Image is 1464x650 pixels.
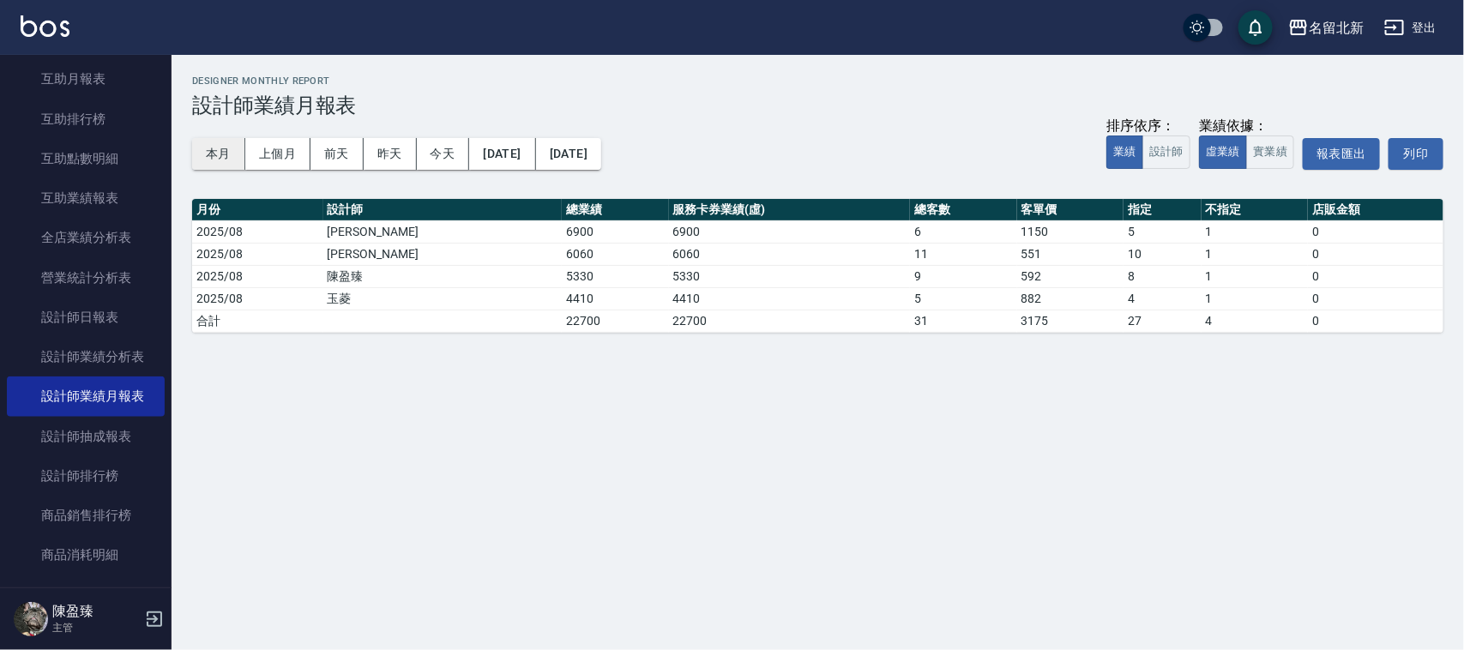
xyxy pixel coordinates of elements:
td: 6900 [562,220,668,243]
td: 4 [1124,287,1202,310]
p: 主管 [52,620,140,635]
td: 11 [910,243,1016,265]
button: 本月 [192,138,245,170]
td: 1 [1202,287,1308,310]
table: a dense table [192,199,1443,333]
a: 營業統計分析表 [7,258,165,298]
a: 設計師日報表 [7,298,165,337]
th: 指定 [1124,199,1202,221]
th: 客單價 [1017,199,1124,221]
img: Person [14,602,48,636]
a: 商品銷售排行榜 [7,496,165,535]
button: 名留北新 [1281,10,1371,45]
button: 設計師 [1142,135,1190,169]
td: 4 [1202,310,1308,332]
td: 22700 [669,310,911,332]
button: [DATE] [536,138,601,170]
td: 8 [1124,265,1202,287]
a: 服務扣項明細表 [7,575,165,615]
button: save [1238,10,1273,45]
th: 服務卡券業績(虛) [669,199,911,221]
th: 總業績 [562,199,668,221]
td: 2025/08 [192,220,323,243]
a: 商品消耗明細 [7,535,165,575]
td: 5330 [669,265,911,287]
td: 2025/08 [192,287,323,310]
td: 6060 [562,243,668,265]
img: Logo [21,15,69,37]
th: 設計師 [323,199,563,221]
a: 設計師業績分析表 [7,337,165,376]
button: 今天 [417,138,470,170]
td: 0 [1308,287,1443,310]
td: 5 [910,287,1016,310]
button: 報表匯出 [1303,138,1380,170]
td: 882 [1017,287,1124,310]
td: 1 [1202,243,1308,265]
button: 列印 [1389,138,1443,170]
h5: 陳盈臻 [52,603,140,620]
td: 2025/08 [192,265,323,287]
th: 店販金額 [1308,199,1443,221]
td: 9 [910,265,1016,287]
td: 22700 [562,310,668,332]
td: 5 [1124,220,1202,243]
td: 1 [1202,265,1308,287]
button: 業績 [1106,135,1143,169]
td: [PERSON_NAME] [323,220,563,243]
td: 1 [1202,220,1308,243]
a: 互助業績報表 [7,178,165,218]
th: 總客數 [910,199,1016,221]
td: 4410 [669,287,911,310]
td: 4410 [562,287,668,310]
button: 虛業績 [1199,135,1247,169]
td: 6900 [669,220,911,243]
div: 業績依據： [1199,117,1294,135]
h2: Designer Monthly Report [192,75,1443,87]
a: 互助點數明細 [7,139,165,178]
h3: 設計師業績月報表 [192,93,1443,117]
td: 592 [1017,265,1124,287]
button: 實業績 [1246,135,1294,169]
td: [PERSON_NAME] [323,243,563,265]
a: 全店業績分析表 [7,218,165,257]
a: 互助月報表 [7,59,165,99]
td: 合計 [192,310,323,332]
td: 1150 [1017,220,1124,243]
td: 0 [1308,243,1443,265]
button: 前天 [310,138,364,170]
button: 昨天 [364,138,417,170]
div: 名留北新 [1309,17,1364,39]
a: 設計師排行榜 [7,456,165,496]
td: 0 [1308,265,1443,287]
td: 27 [1124,310,1202,332]
a: 設計師抽成報表 [7,417,165,456]
td: 陳盈臻 [323,265,563,287]
div: 排序依序： [1106,117,1190,135]
button: 上個月 [245,138,310,170]
td: 551 [1017,243,1124,265]
button: [DATE] [469,138,535,170]
th: 不指定 [1202,199,1308,221]
td: 5330 [562,265,668,287]
td: 10 [1124,243,1202,265]
a: 設計師業績月報表 [7,376,165,416]
td: 0 [1308,220,1443,243]
a: 互助排行榜 [7,99,165,139]
button: 登出 [1377,12,1443,44]
td: 2025/08 [192,243,323,265]
td: 6 [910,220,1016,243]
td: 玉菱 [323,287,563,310]
td: 3175 [1017,310,1124,332]
th: 月份 [192,199,323,221]
td: 6060 [669,243,911,265]
td: 0 [1308,310,1443,332]
td: 31 [910,310,1016,332]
